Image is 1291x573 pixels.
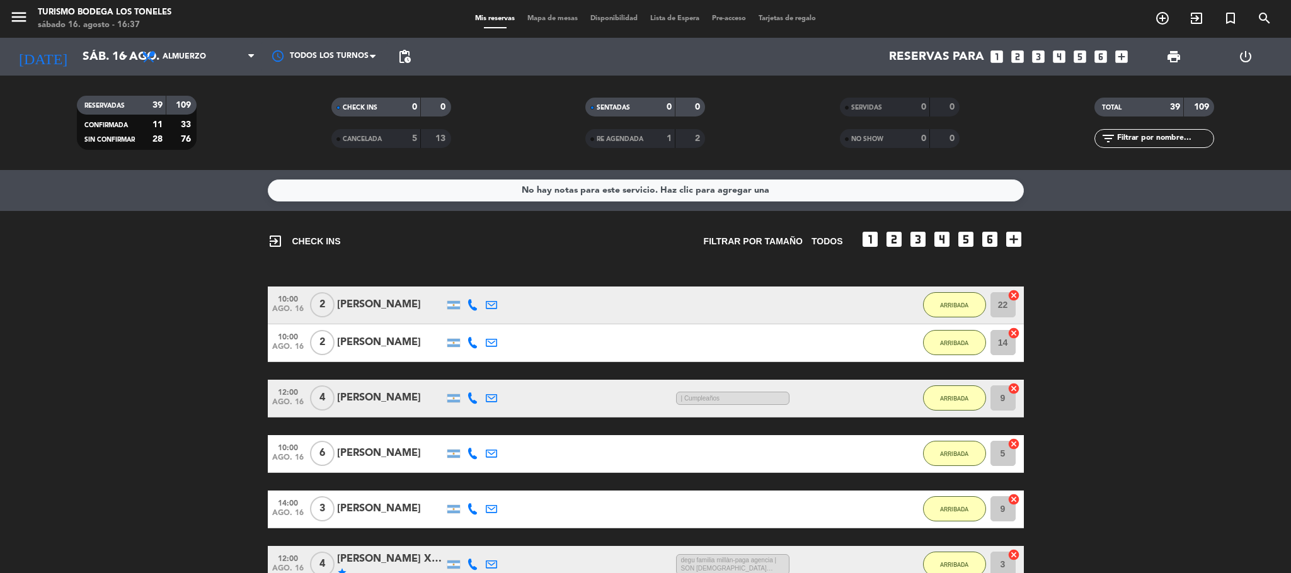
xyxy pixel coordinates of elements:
span: CHECK INS [343,105,377,111]
strong: 0 [667,103,672,111]
span: Mapa de mesas [521,15,584,22]
span: 2 [310,292,335,317]
i: menu [9,8,28,26]
span: 12:00 [272,384,304,399]
strong: 0 [440,103,448,111]
div: [PERSON_NAME] [337,297,444,313]
strong: 11 [152,120,163,129]
span: TOTAL [1102,105,1122,111]
i: looks_two [884,229,904,249]
button: ARRIBADA [923,292,986,317]
strong: 0 [695,103,703,111]
span: Mis reservas [469,15,521,22]
strong: 39 [1170,103,1180,111]
button: menu [9,8,28,31]
i: cancel [1007,438,1020,450]
span: 6 [310,441,335,466]
span: 12:00 [272,550,304,565]
i: looks_6 [1093,48,1109,65]
span: | Cumpleaños [676,392,789,405]
span: NO SHOW [851,136,883,142]
span: 10:00 [272,440,304,454]
span: ARRIBADA [940,395,968,402]
div: Turismo Bodega Los Toneles [38,6,171,19]
span: 2 [310,330,335,355]
span: ago. 16 [272,453,304,468]
strong: 2 [695,134,703,143]
div: [PERSON_NAME] [337,501,444,517]
strong: 0 [412,103,417,111]
span: Disponibilidad [584,15,644,22]
i: cancel [1007,548,1020,561]
button: ARRIBADA [923,496,986,521]
span: SENTADAS [597,105,630,111]
i: looks_5 [956,229,976,249]
strong: 109 [176,101,193,110]
i: search [1257,11,1272,26]
span: ARRIBADA [940,450,968,457]
span: ARRIBADA [940,339,968,346]
button: ARRIBADA [923,441,986,466]
strong: 0 [950,103,957,111]
span: ARRIBADA [940,506,968,513]
i: power_settings_new [1238,49,1253,64]
i: arrow_drop_down [117,49,132,64]
div: LOG OUT [1210,38,1282,76]
i: cancel [1007,493,1020,506]
span: 4 [310,385,335,411]
span: Pre-acceso [706,15,752,22]
span: print [1166,49,1181,64]
strong: 1 [667,134,672,143]
span: Reservas para [889,50,984,64]
i: exit_to_app [1189,11,1204,26]
i: cancel [1007,289,1020,302]
i: looks_two [1009,48,1026,65]
i: looks_one [860,229,880,249]
i: add_circle_outline [1155,11,1170,26]
span: 10:00 [272,329,304,343]
i: looks_5 [1072,48,1088,65]
span: ago. 16 [272,305,304,319]
input: Filtrar por nombre... [1116,132,1214,145]
strong: 0 [950,134,957,143]
span: ago. 16 [272,509,304,523]
span: Tarjetas de regalo [752,15,822,22]
div: [PERSON_NAME] X 4 / WINEOBS [337,551,444,567]
span: ARRIBADA [940,302,968,309]
strong: 109 [1194,103,1212,111]
i: looks_one [989,48,1005,65]
i: cancel [1007,327,1020,339]
span: ARRIBADA [940,561,968,568]
button: ARRIBADA [923,330,986,355]
strong: 5 [412,134,417,143]
span: RE AGENDADA [597,136,643,142]
strong: 39 [152,101,163,110]
strong: 33 [181,120,193,129]
span: ago. 16 [272,343,304,357]
strong: 0 [921,103,926,111]
span: Filtrar por tamaño [704,234,803,249]
span: CANCELADA [343,136,382,142]
span: TODOS [812,234,843,249]
i: filter_list [1101,131,1116,146]
span: SERVIDAS [851,105,882,111]
div: [PERSON_NAME] [337,334,444,351]
i: add_box [1004,229,1024,249]
div: [PERSON_NAME] [337,445,444,462]
span: 10:00 [272,291,304,305]
span: Almuerzo [163,52,206,61]
button: ARRIBADA [923,385,986,411]
span: CHECK INS [268,234,341,249]
span: Lista de Espera [644,15,706,22]
i: looks_3 [908,229,928,249]
strong: 0 [921,134,926,143]
span: 3 [310,496,335,521]
span: pending_actions [397,49,412,64]
span: ago. 16 [272,398,304,412]
i: exit_to_app [268,234,283,249]
div: [PERSON_NAME] [337,390,444,406]
span: CONFIRMADA [84,122,128,128]
div: sábado 16. agosto - 16:37 [38,19,171,31]
i: turned_in_not [1223,11,1238,26]
strong: 28 [152,135,163,144]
